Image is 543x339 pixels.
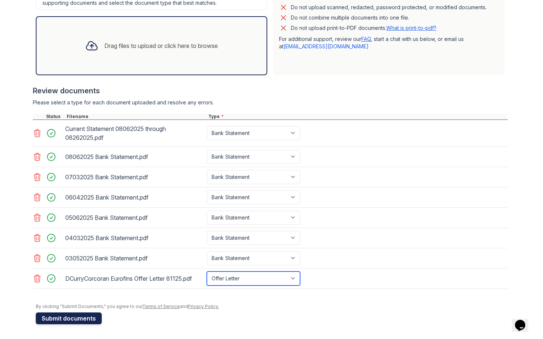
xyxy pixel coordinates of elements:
div: Do not upload scanned, redacted, password protected, or modified documents. [291,3,487,12]
a: FAQ [361,36,371,42]
div: Status [45,114,65,120]
div: 05062025 Bank Statement.pdf [65,212,204,224]
div: Type [207,114,508,120]
div: By clicking "Submit Documents," you agree to our and [36,304,508,309]
a: Terms of Service [142,304,180,309]
div: 07032025 Bank Statement.pdf [65,171,204,183]
div: 06042025 Bank Statement.pdf [65,191,204,203]
div: 03052025 Bank Statement.pdf [65,252,204,264]
p: For additional support, review our , start a chat with us below, or email us at [279,35,499,50]
div: 04032025 Bank Statement.pdf [65,232,204,244]
div: 08062025 Bank Statement.pdf [65,151,204,163]
div: Do not combine multiple documents into one file. [291,13,409,22]
div: Review documents [33,86,508,96]
div: Current Statement 08062025 through 08262025.pdf [65,123,204,143]
iframe: chat widget [512,309,536,332]
div: Filename [65,114,207,120]
button: Submit documents [36,312,102,324]
a: Privacy Policy. [188,304,219,309]
a: [EMAIL_ADDRESS][DOMAIN_NAME] [283,43,369,49]
div: DCurryCorcoran Eurofins Offer Letter 81125.pdf [65,273,204,284]
div: Please select a type for each document uploaded and resolve any errors. [33,99,508,106]
a: What is print-to-pdf? [386,25,436,31]
p: Do not upload print-to-PDF documents. [291,24,436,32]
div: Drag files to upload or click here to browse [104,41,218,50]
